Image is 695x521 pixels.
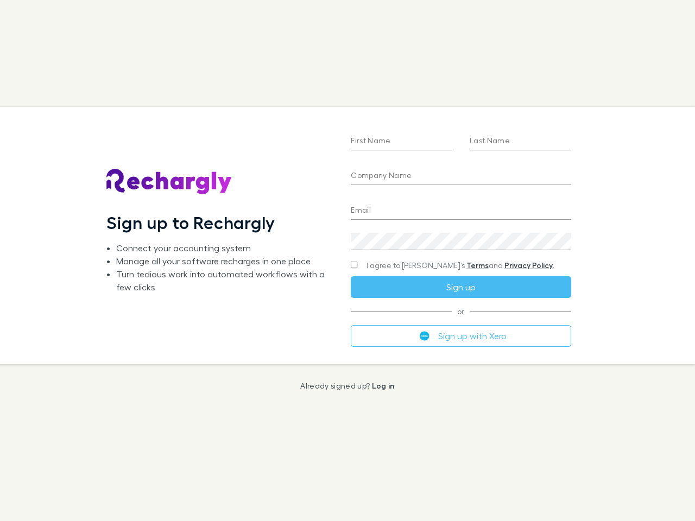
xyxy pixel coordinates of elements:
[372,381,395,390] a: Log in
[300,382,394,390] p: Already signed up?
[116,255,333,268] li: Manage all your software recharges in one place
[466,260,489,270] a: Terms
[367,260,554,271] span: I agree to [PERSON_NAME]’s and
[351,325,571,347] button: Sign up with Xero
[351,311,571,312] span: or
[106,212,275,233] h1: Sign up to Rechargly
[116,242,333,255] li: Connect your accounting system
[504,260,554,270] a: Privacy Policy.
[420,331,429,341] img: Xero's logo
[116,268,333,294] li: Turn tedious work into automated workflows with a few clicks
[106,169,232,195] img: Rechargly's Logo
[351,276,571,298] button: Sign up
